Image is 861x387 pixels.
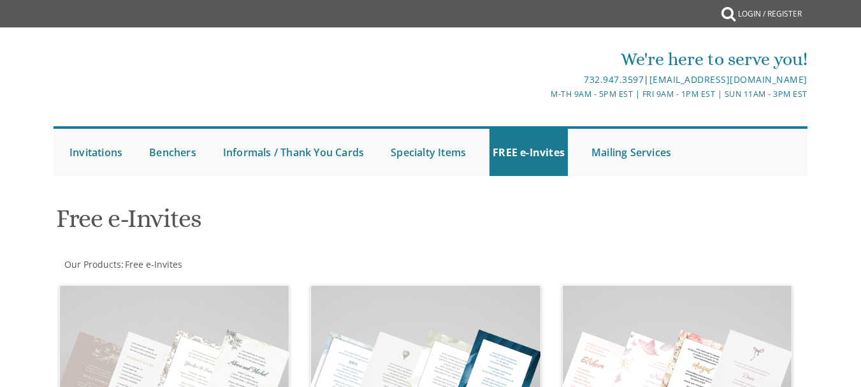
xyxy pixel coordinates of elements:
a: [EMAIL_ADDRESS][DOMAIN_NAME] [649,73,807,85]
a: Free e-Invites [124,258,182,270]
a: FREE e-Invites [489,129,568,176]
a: Invitations [66,129,126,176]
div: : [54,258,430,271]
a: Mailing Services [588,129,674,176]
a: 732.947.3597 [584,73,644,85]
div: | [305,72,807,87]
div: We're here to serve you! [305,47,807,72]
div: M-Th 9am - 5pm EST | Fri 9am - 1pm EST | Sun 11am - 3pm EST [305,87,807,101]
a: Informals / Thank You Cards [220,129,367,176]
span: Free e-Invites [125,258,182,270]
a: Benchers [146,129,199,176]
a: Specialty Items [387,129,469,176]
a: Our Products [63,258,121,270]
h1: Free e-Invites [56,205,549,242]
